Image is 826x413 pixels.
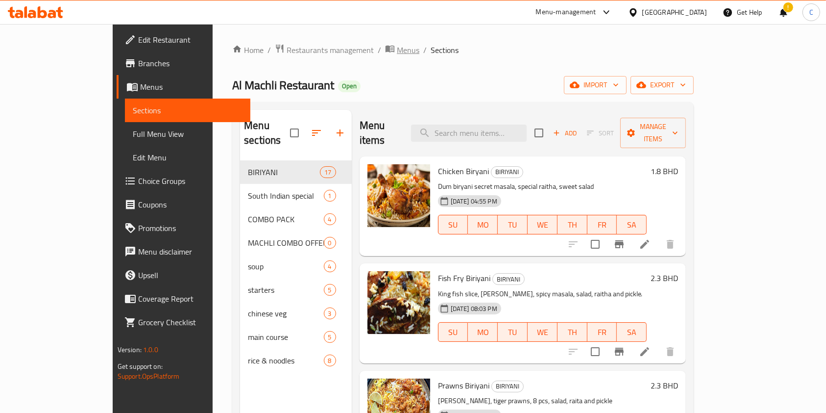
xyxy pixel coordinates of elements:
button: TH [558,322,587,342]
span: 4 [324,215,336,224]
span: 5 [324,285,336,295]
span: Version: [118,343,142,356]
span: FR [591,218,613,232]
span: BIRIYANI [491,166,523,178]
a: Coupons [117,193,251,216]
span: rice & noodles [248,355,323,366]
span: Edit Menu [133,152,243,163]
div: soup4 [240,255,352,278]
span: Branches [138,57,243,69]
span: TH [561,325,583,339]
div: Menu-management [536,6,596,18]
img: Fish Fry Biriyani [367,271,430,334]
span: MO [472,325,494,339]
span: Sort sections [305,121,328,145]
span: 5 [324,333,336,342]
span: Select to update [585,234,606,255]
span: Select section [529,123,549,143]
span: WE [532,325,554,339]
div: South Indian special1 [240,184,352,207]
span: Select all sections [284,123,305,143]
button: WE [528,215,558,234]
span: 3 [324,309,336,318]
button: TU [498,322,528,342]
span: Open [338,82,361,90]
span: MACHLI COMBO OFFER [248,237,323,249]
span: SA [621,218,643,232]
a: Edit menu item [639,346,651,358]
button: delete [658,340,682,363]
span: 8 [324,356,336,365]
a: Menus [117,75,251,99]
li: / [267,44,271,56]
span: 1.0.0 [143,343,158,356]
span: Restaurants management [287,44,374,56]
li: / [423,44,427,56]
div: items [324,190,336,202]
input: search [411,125,527,142]
span: main course [248,331,323,343]
span: TU [502,218,524,232]
span: 1 [324,191,336,201]
p: Dum biryani secret masala, special raitha, sweet salad [438,181,647,193]
nav: breadcrumb [232,44,694,56]
button: Branch-specific-item [607,340,631,363]
div: [GEOGRAPHIC_DATA] [642,7,707,18]
span: Manage items [628,121,678,145]
a: Coverage Report [117,287,251,310]
button: SA [617,322,647,342]
button: SU [438,215,468,234]
span: WE [532,218,554,232]
span: soup [248,260,323,272]
a: Upsell [117,263,251,287]
a: Full Menu View [125,122,251,146]
li: / [378,44,381,56]
h2: Menu sections [244,118,290,148]
span: Grocery Checklist [138,316,243,328]
span: Choice Groups [138,175,243,187]
span: MO [472,218,494,232]
div: items [324,355,336,366]
button: import [564,76,627,94]
button: SA [617,215,647,234]
span: Sections [431,44,459,56]
div: BIRIYANI [491,381,524,392]
span: import [572,79,619,91]
div: MACHLI COMBO OFFER0 [240,231,352,255]
button: Manage items [620,118,686,148]
span: Prawns Biriyani [438,378,489,393]
div: chinese veg [248,308,323,319]
div: main course5 [240,325,352,349]
div: COMBO PACK [248,213,323,225]
span: Al Machli Restaurant [232,74,334,96]
div: starters5 [240,278,352,302]
button: MO [468,215,498,234]
button: export [631,76,694,94]
span: 17 [320,168,335,177]
button: MO [468,322,498,342]
span: 0 [324,238,336,248]
span: Full Menu View [133,128,243,140]
span: Menus [397,44,419,56]
span: Get support on: [118,360,163,373]
div: items [324,213,336,225]
span: Edit Restaurant [138,34,243,46]
a: Choice Groups [117,169,251,193]
span: Menus [140,81,243,93]
div: COMBO PACK4 [240,207,352,231]
a: Restaurants management [275,44,374,56]
span: starters [248,284,323,296]
img: Chicken Biryani [367,164,430,227]
div: items [324,308,336,319]
h6: 1.8 BHD [651,164,678,178]
div: items [324,331,336,343]
button: delete [658,232,682,256]
span: Fish Fry Biriyani [438,271,490,285]
div: rice & noodles8 [240,349,352,372]
a: Promotions [117,216,251,240]
span: Add [552,128,578,139]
